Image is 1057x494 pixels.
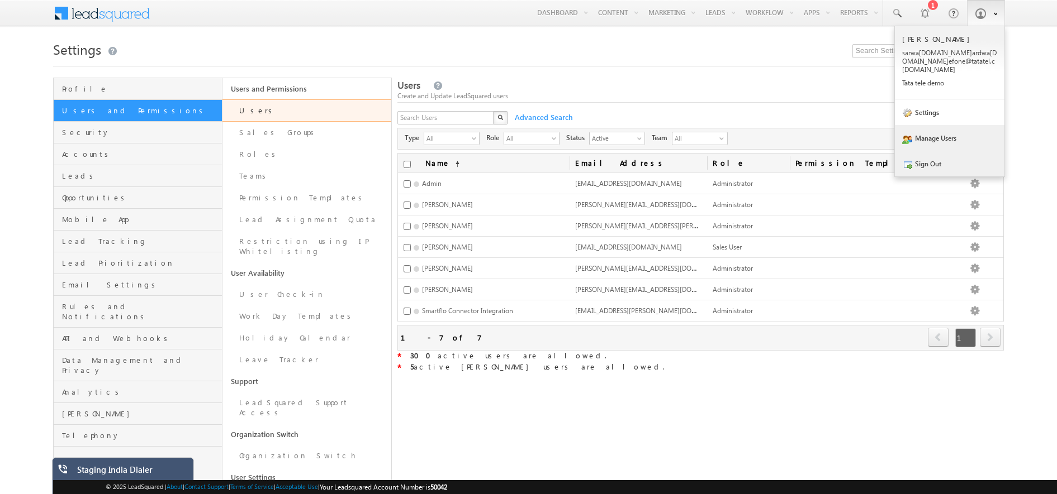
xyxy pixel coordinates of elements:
img: Search [497,114,503,120]
span: select [637,135,646,141]
span: [EMAIL_ADDRESS][DOMAIN_NAME] [575,243,682,251]
span: Administrator [713,222,753,230]
a: User Check-in [222,284,391,305]
a: [PERSON_NAME] sarwa[DOMAIN_NAME]ardwa[DOMAIN_NAME]efone@tatatel.c[DOMAIN_NAME] Tata tele demo [895,26,1004,99]
a: Telephony [54,425,222,447]
span: Status [566,133,589,143]
span: [EMAIL_ADDRESS][DOMAIN_NAME] [575,179,682,188]
span: Sales User [713,243,742,251]
a: Users and Permissions [54,100,222,122]
span: Active [590,132,636,143]
span: [PERSON_NAME][EMAIL_ADDRESS][PERSON_NAME][DOMAIN_NAME] [575,220,784,230]
a: Sign Out [895,151,1004,176]
span: Telephony [62,430,219,440]
span: Admin [422,179,442,188]
a: Lead Prioritization [54,252,222,274]
input: Search Settings [852,44,1004,57]
span: Team [652,133,672,143]
a: Roles [222,143,391,165]
span: Profile [62,84,219,94]
span: All [672,132,717,145]
span: Type [405,133,424,143]
a: Organization Switch [222,424,391,445]
span: Security [62,127,219,137]
span: Mobile App [62,214,219,224]
span: [PERSON_NAME] [422,243,473,251]
span: 1 [955,328,976,347]
a: Contact Support [184,483,229,490]
a: Name [420,154,465,172]
span: All [424,132,470,143]
a: Data Management and Privacy [54,349,222,381]
div: 1 - 7 of 7 [401,331,482,344]
a: Email Settings [54,274,222,296]
a: Leave Tracker [222,349,391,371]
span: Email Settings [62,280,219,290]
span: Smartflo Connector Integration [422,306,513,315]
a: User Availability [222,262,391,284]
a: [PERSON_NAME] [54,403,222,425]
a: next [980,329,1001,347]
a: Lead Tracking [54,231,222,252]
a: User Settings [222,467,391,488]
span: [PERSON_NAME] [422,264,473,272]
span: All [504,132,550,143]
a: Accounts [54,143,222,165]
span: Leads [62,171,219,181]
span: 50042 [430,483,447,491]
a: Role [707,154,789,172]
a: prev [928,329,949,347]
span: Accounts [62,149,219,159]
span: Administrator [713,285,753,294]
a: Settings [895,99,1004,125]
span: Opportunities [62,193,219,203]
strong: 5 [410,362,414,371]
span: Administrator [713,306,753,315]
a: Analytics [54,381,222,403]
span: Lead Tracking [62,236,219,246]
a: Email Address [570,154,707,172]
span: Your Leadsquared Account Number is [320,483,447,491]
span: Advanced Search [509,112,576,122]
input: Search Users [397,111,495,124]
span: Settings [53,40,101,58]
span: [PERSON_NAME] [422,222,473,230]
a: LeadSquared Support Access [222,392,391,424]
a: Acceptable Use [276,483,318,490]
a: Rules and Notifications [54,296,222,328]
a: Lead Assignment Quota [222,209,391,231]
a: Opportunities [54,187,222,209]
a: Users and Permissions [222,78,391,99]
span: Role [486,133,504,143]
span: select [552,135,561,141]
span: active users are allowed. [401,351,606,360]
p: [PERSON_NAME] [902,34,997,44]
span: Analytics [62,387,219,397]
a: Organization Switch [222,445,391,467]
span: Administrator [713,200,753,209]
a: Sales Groups [222,122,391,143]
span: active [PERSON_NAME] users are allowed. [401,362,665,371]
p: sarwa [DOMAIN_NAME] ardwa [DOMAIN_NAME] efone @tata tel.c [DOMAIN_NAME] [902,49,997,74]
strong: 300 [410,351,438,360]
a: Support [222,371,391,392]
span: Data Management and Privacy [62,355,219,375]
a: Terms of Service [230,483,274,490]
a: API and Webhooks [54,328,222,349]
span: next [980,328,1001,347]
a: Teams [222,165,391,187]
span: Permission Templates [790,154,944,172]
span: Administrator [713,264,753,272]
span: Administrator [713,179,753,188]
span: [PERSON_NAME] [422,285,473,294]
span: Users [397,79,420,92]
span: Users and Permissions [62,105,219,116]
a: Restriction using IP Whitelisting [222,231,391,262]
span: API and Webhooks [62,333,219,343]
span: [PERSON_NAME][EMAIL_ADDRESS][DOMAIN_NAME] [575,199,733,209]
a: Profile [54,78,222,100]
a: Holiday Calendar [222,327,391,349]
span: (sorted ascending) [451,160,459,169]
span: [PERSON_NAME] [62,409,219,419]
span: [PERSON_NAME][EMAIL_ADDRESS][DOMAIN_NAME] [575,263,733,272]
